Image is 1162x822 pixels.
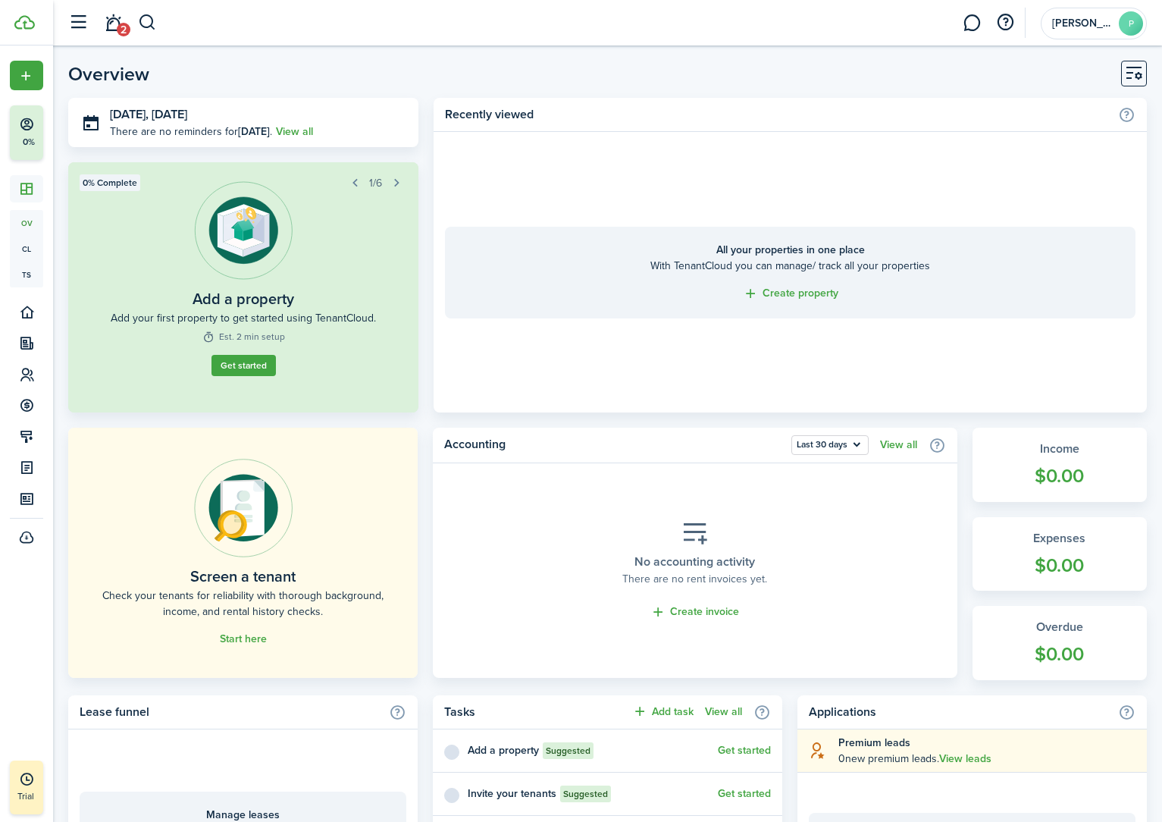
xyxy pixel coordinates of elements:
a: Create property [743,285,838,303]
home-placeholder-description: Check your tenants for reliability with thorough background, income, and rental history checks. [102,588,384,620]
home-placeholder-title: All your properties in one place [460,242,1120,258]
placeholder-title: No accounting activity [634,553,755,571]
button: Last 30 days [791,435,869,455]
p: There are no reminders for . [110,124,272,140]
a: Get started [211,355,275,376]
button: Open resource center [992,10,1018,36]
img: TenantCloud [14,15,35,30]
img: Property [194,181,293,280]
home-widget-title: Lease funnel [80,703,381,721]
a: Messaging [957,4,986,42]
a: Expenses$0.00 [973,517,1148,591]
span: 0% Complete [83,176,137,190]
button: Customise [1121,61,1147,86]
a: View all [276,124,313,140]
span: Suggested [546,744,590,758]
a: Get started [718,745,771,757]
widget-stats-count: $0.00 [988,462,1132,491]
home-placeholder-description: With TenantCloud you can manage/ track all your properties [460,258,1120,274]
widget-list-item-title: Invite your tenants [468,786,556,802]
a: ts [10,262,43,287]
a: Overdue$0.00 [973,606,1148,680]
a: Trial [10,761,43,814]
a: View all [880,439,917,451]
button: Open menu [10,61,43,90]
home-placeholder-title: Screen a tenant [190,565,296,588]
avatar-text: P [1119,11,1143,36]
widget-stats-title: Income [988,440,1132,458]
a: ov [10,210,43,236]
home-widget-title: Accounting [444,435,784,455]
a: Create invoice [650,604,739,621]
button: Next step [386,172,407,193]
a: Start here [220,633,267,645]
widget-stats-count: $0.00 [988,551,1132,580]
a: View leads [939,753,991,765]
span: 1/6 [369,175,382,191]
i: soft [809,742,827,759]
button: Get started [718,788,771,800]
widget-stats-title: Overdue [988,618,1132,636]
p: Trial [17,789,78,803]
placeholder-description: There are no rent invoices yet. [622,571,767,587]
home-widget-title: Recently viewed [445,105,1110,124]
span: Patricia [1052,18,1113,29]
button: Search [138,10,157,36]
span: Suggested [563,787,608,801]
button: Add task [632,703,694,720]
span: 2 [117,23,130,36]
home-widget-title: Tasks [444,703,625,721]
a: View all [705,706,742,718]
button: Prev step [344,172,365,193]
button: Open sidebar [64,8,92,37]
widget-stats-count: $0.00 [988,640,1132,669]
img: Online payments [194,459,293,557]
button: 0% [10,105,136,160]
widget-step-title: Add a property [193,287,294,310]
a: Income$0.00 [973,428,1148,502]
explanation-description: 0 new premium leads . [838,751,1135,767]
home-widget-title: Applications [809,703,1110,721]
a: cl [10,236,43,262]
header-page-title: Overview [68,64,149,83]
button: Open menu [791,435,869,455]
a: Notifications [99,4,127,42]
widget-list-item-title: Add a property [468,742,539,758]
b: [DATE] [238,124,270,140]
widget-stats-title: Expenses [988,529,1132,547]
widget-step-time: Est. 2 min setup [202,330,284,344]
explanation-title: Premium leads [838,735,1135,751]
widget-step-description: Add your first property to get started using TenantCloud. [111,310,376,326]
p: 0% [19,136,38,149]
h3: [DATE], [DATE] [110,105,407,124]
